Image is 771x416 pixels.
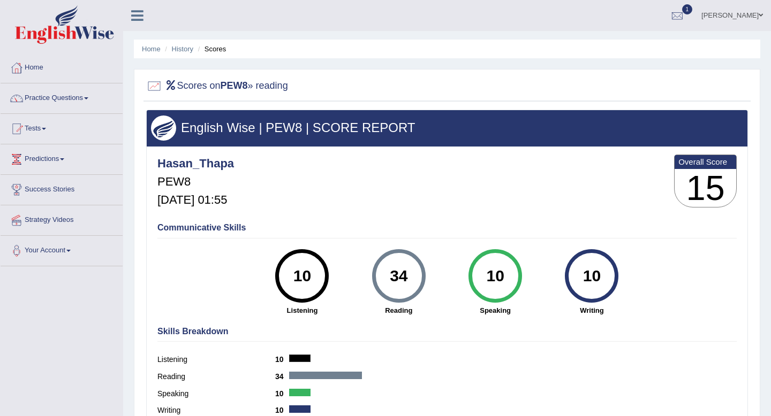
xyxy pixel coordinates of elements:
strong: Listening [259,305,345,315]
a: History [172,45,193,53]
b: PEW8 [221,80,248,91]
div: 10 [283,253,322,298]
div: 10 [475,253,515,298]
h4: Communicative Skills [157,223,737,233]
strong: Speaking [452,305,538,315]
a: Practice Questions [1,83,123,110]
div: 34 [379,253,418,298]
label: Speaking [157,388,275,399]
b: 10 [275,389,289,398]
b: 10 [275,355,289,364]
a: Strategy Videos [1,205,123,232]
h2: Scores on » reading [146,78,288,94]
h4: Skills Breakdown [157,327,737,336]
b: 34 [275,372,289,381]
label: Writing [157,405,275,416]
span: 1 [682,4,693,14]
b: Overall Score [678,157,732,166]
a: Tests [1,114,123,141]
strong: Reading [356,305,442,315]
h3: 15 [675,169,736,207]
h4: Hasan_Thapa [157,157,234,170]
li: Scores [195,44,226,54]
label: Listening [157,354,275,365]
a: Predictions [1,144,123,171]
a: Home [142,45,161,53]
b: 10 [275,406,289,414]
h3: English Wise | PEW8 | SCORE REPORT [151,121,743,135]
label: Reading [157,371,275,382]
div: 10 [572,253,611,298]
a: Home [1,53,123,80]
a: Success Stories [1,175,123,202]
img: wings.png [151,115,176,141]
a: Your Account [1,236,123,263]
h5: PEW8 [157,175,234,188]
strong: Writing [549,305,634,315]
h5: [DATE] 01:55 [157,194,234,206]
